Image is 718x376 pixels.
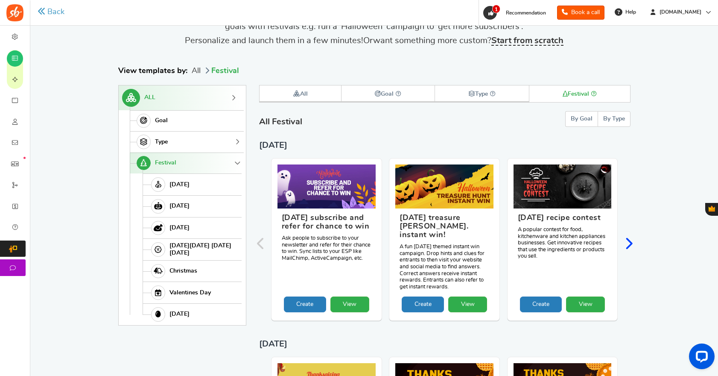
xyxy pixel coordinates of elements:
a: Create [520,297,562,312]
span: [DOMAIN_NAME] [656,9,705,16]
a: View [566,297,605,312]
a: Back [38,7,64,18]
a: Start from scratch [491,36,563,46]
h3: [DATE] subscribe and refer for chance to win [282,214,371,235]
span: [DATE] [169,311,190,318]
a: ALL [119,85,242,110]
a: [DATE][DATE] [DATE][DATE] [143,238,242,260]
strong: All [293,91,308,97]
a: Type [130,131,242,153]
li: All [192,66,201,76]
a: 1 Recommendation [482,6,550,20]
button: By Type [598,111,630,127]
strong: Start from scratch [491,36,563,45]
figcaption: A fun [DATE] themed instant win campaign. Drop hints and clues for entrants to then visit your we... [395,209,493,297]
strong: Type [468,91,496,97]
span: [DATE] [259,141,287,150]
a: Book a call [557,6,604,20]
h3: [DATE] recipe contest [518,214,607,226]
a: Valentines Day [143,282,242,303]
span: All Festival [259,117,302,126]
span: Gratisfaction [709,206,715,211]
a: Christmas [143,260,242,282]
em: New [23,157,26,159]
button: Gratisfaction [705,203,718,216]
span: ALL [144,94,155,101]
p: Personalize and launch them in a few minutes! want something more custom? [118,35,630,47]
span: Valentines Day [169,289,211,297]
a: [DATE] [143,195,242,217]
a: View [448,297,487,312]
iframe: LiveChat chat widget [682,340,718,376]
strong: View templates by: [118,67,187,75]
a: Goal [130,110,242,132]
span: Festival [155,159,176,167]
a: Festival [130,153,242,174]
a: [DATE] [143,303,242,325]
figcaption: Ask people to subscribe to your newsletter and refer for their chance to win. Sync lists to your ... [277,209,376,297]
span: [DATE] [169,203,190,210]
span: [DATE][DATE] [DATE][DATE] [169,242,239,257]
figcaption: A popular contest for food, kitchenware and kitchen appliances businesses. Get innovative recipes... [514,209,612,297]
span: 1 [492,5,500,13]
li: Festival [203,66,239,76]
a: Help [611,5,640,19]
strong: Festival [563,91,597,97]
span: Goal [155,117,168,124]
a: [DATE] [143,173,242,195]
strong: Goal [375,91,401,97]
a: [DATE] [143,217,242,239]
span: [DATE] [169,181,190,188]
img: Social Boost [6,4,23,21]
span: Type [155,138,168,146]
h3: [DATE] treasure [PERSON_NAME]. instant win! [400,214,489,244]
span: Help [623,9,636,16]
span: Christmas [169,267,197,275]
a: View [330,297,369,312]
span: Recommendation [506,10,546,15]
div: Next slide [625,235,633,253]
a: Create [402,297,444,312]
a: Create [284,297,326,312]
span: Or [363,36,373,45]
button: By Goal [565,111,598,127]
span: [DATE] [169,224,190,232]
span: [DATE] [259,340,287,348]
